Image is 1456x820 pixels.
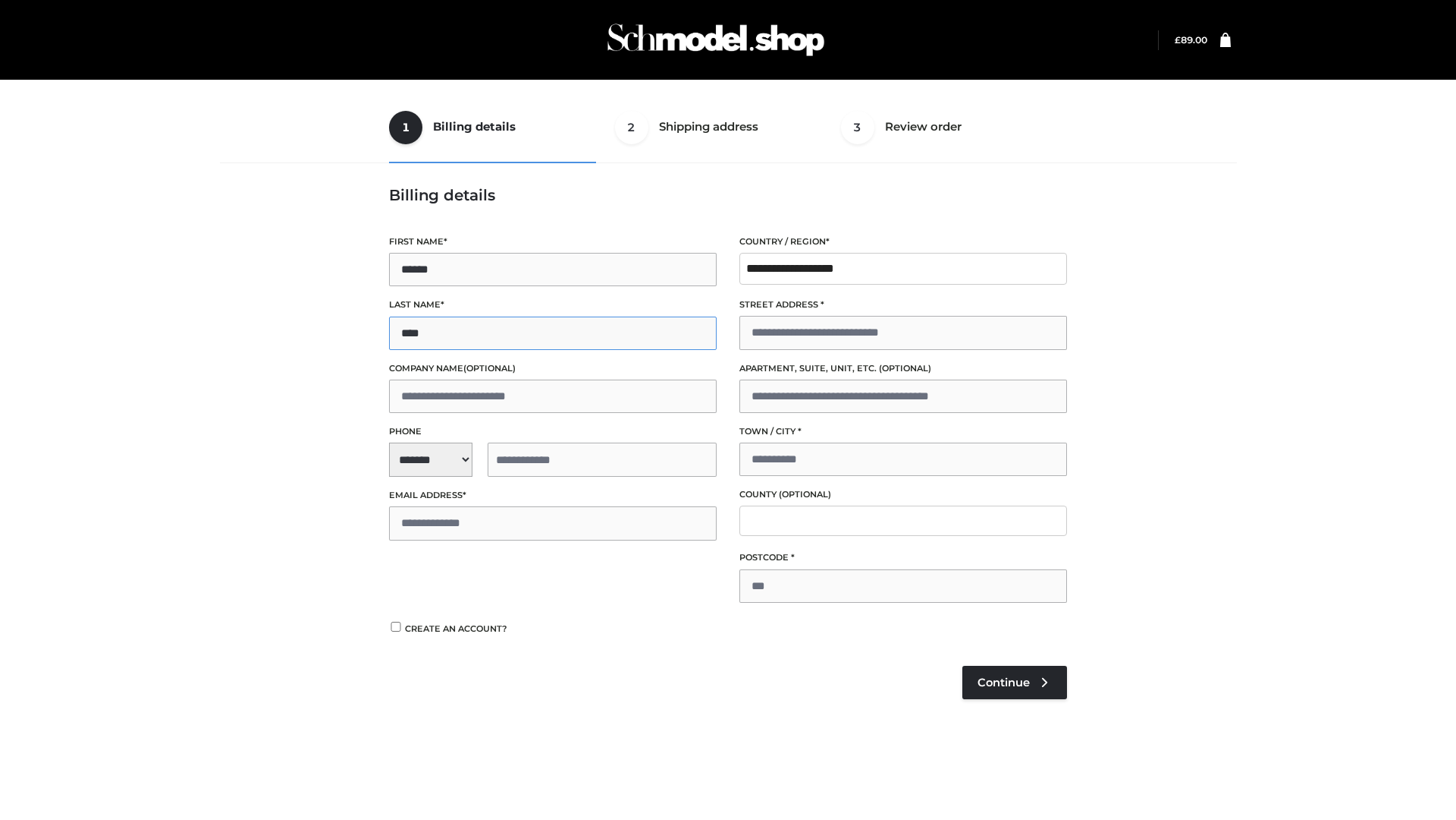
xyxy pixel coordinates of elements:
label: County [739,487,1067,502]
span: (optional) [463,363,516,374]
label: Last name [389,298,717,312]
h3: Billing details [389,186,1067,204]
span: (optional) [779,489,831,500]
label: Apartment, suite, unit, etc. [739,361,1067,376]
span: £ [1175,34,1181,46]
span: (optional) [879,363,931,374]
label: Phone [389,424,717,439]
label: Country / Region [739,235,1067,249]
label: Town / City [739,424,1067,439]
img: Schmodel Admin 964 [602,10,830,70]
bdi: 89.00 [1175,34,1207,46]
label: Email address [389,488,717,503]
label: Company name [389,361,717,376]
span: Create an account? [405,623,507,634]
label: First name [389,235,717,249]
input: Create an account? [389,622,403,632]
a: £89.00 [1175,34,1207,46]
a: Continue [962,666,1067,699]
label: Postcode [739,550,1067,565]
label: Street address [739,298,1067,312]
span: Continue [977,676,1030,689]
